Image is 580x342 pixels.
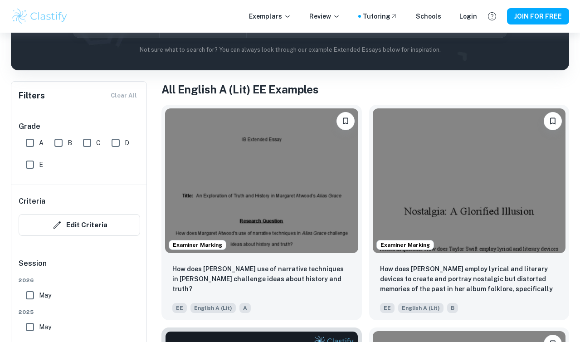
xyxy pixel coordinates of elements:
[190,303,236,313] span: English A (Lit)
[172,303,187,313] span: EE
[19,308,140,316] span: 2025
[161,81,569,98] h1: All English A (Lit) EE Examples
[165,108,358,253] img: English A (Lit) EE example thumbnail: How does Margaret Atwood's use of narrat
[39,160,43,170] span: E
[19,214,140,236] button: Edit Criteria
[96,138,101,148] span: C
[377,241,434,249] span: Examiner Marking
[249,11,291,21] p: Exemplars
[19,276,140,284] span: 2026
[68,138,72,148] span: B
[447,303,458,313] span: B
[39,138,44,148] span: A
[125,138,129,148] span: D
[11,7,68,25] img: Clastify logo
[363,11,398,21] a: Tutoring
[336,112,355,130] button: Please log in to bookmark exemplars
[39,322,51,332] span: May
[369,105,570,320] a: Examiner MarkingPlease log in to bookmark exemplarsHow does Taylor Swift employ lyrical and liter...
[19,196,45,207] h6: Criteria
[459,11,477,21] a: Login
[239,303,251,313] span: A
[19,89,45,102] h6: Filters
[484,9,500,24] button: Help and Feedback
[169,241,226,249] span: Examiner Marking
[172,264,351,294] p: How does Margaret Atwood's use of narrative techniques in Alias Grace challenge ideas about histo...
[416,11,441,21] a: Schools
[18,45,562,54] p: Not sure what to search for? You can always look through our example Extended Essays below for in...
[507,8,569,24] button: JOIN FOR FREE
[19,121,140,132] h6: Grade
[373,108,566,253] img: English A (Lit) EE example thumbnail: How does Taylor Swift employ lyrical and
[544,112,562,130] button: Please log in to bookmark exemplars
[380,264,559,295] p: How does Taylor Swift employ lyrical and literary devices to create and portray nostalgic but dis...
[380,303,395,313] span: EE
[398,303,444,313] span: English A (Lit)
[39,290,51,300] span: May
[161,105,362,320] a: Examiner MarkingPlease log in to bookmark exemplarsHow does Margaret Atwood's use of narrative te...
[309,11,340,21] p: Review
[19,258,140,276] h6: Session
